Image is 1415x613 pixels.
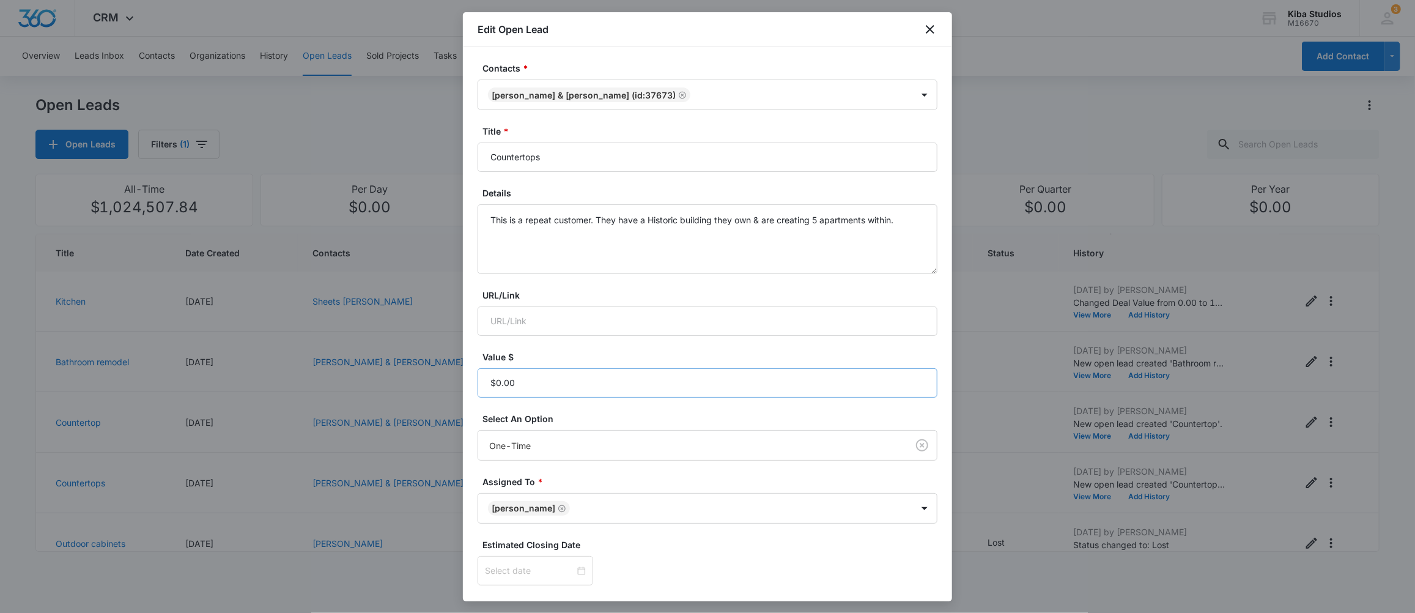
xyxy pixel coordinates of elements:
label: Select An Option [482,412,942,425]
input: Value $ [478,368,937,398]
label: Status [482,600,942,613]
label: URL/Link [482,289,942,302]
label: Value $ [482,351,942,363]
label: Contacts [482,62,942,75]
div: [PERSON_NAME] & [PERSON_NAME] (ID:37673) [492,90,676,100]
label: Assigned To [482,475,942,488]
input: URL/Link [478,306,937,336]
h1: Edit Open Lead [478,22,549,37]
div: Remove Molly Deutsch [555,504,566,513]
input: Select date [485,564,575,578]
div: Remove Bauer Nikki & Brandon (ID:37673) [676,91,687,99]
textarea: This is a repeat customer. They have a Historic building they own & are creating 5 apartments wit... [478,204,937,274]
div: [PERSON_NAME] [492,504,555,513]
label: Estimated Closing Date [482,538,942,551]
label: Details [482,187,942,199]
label: Title [482,125,942,138]
button: Clear [912,436,932,455]
input: Title [478,143,937,172]
button: close [923,22,937,37]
